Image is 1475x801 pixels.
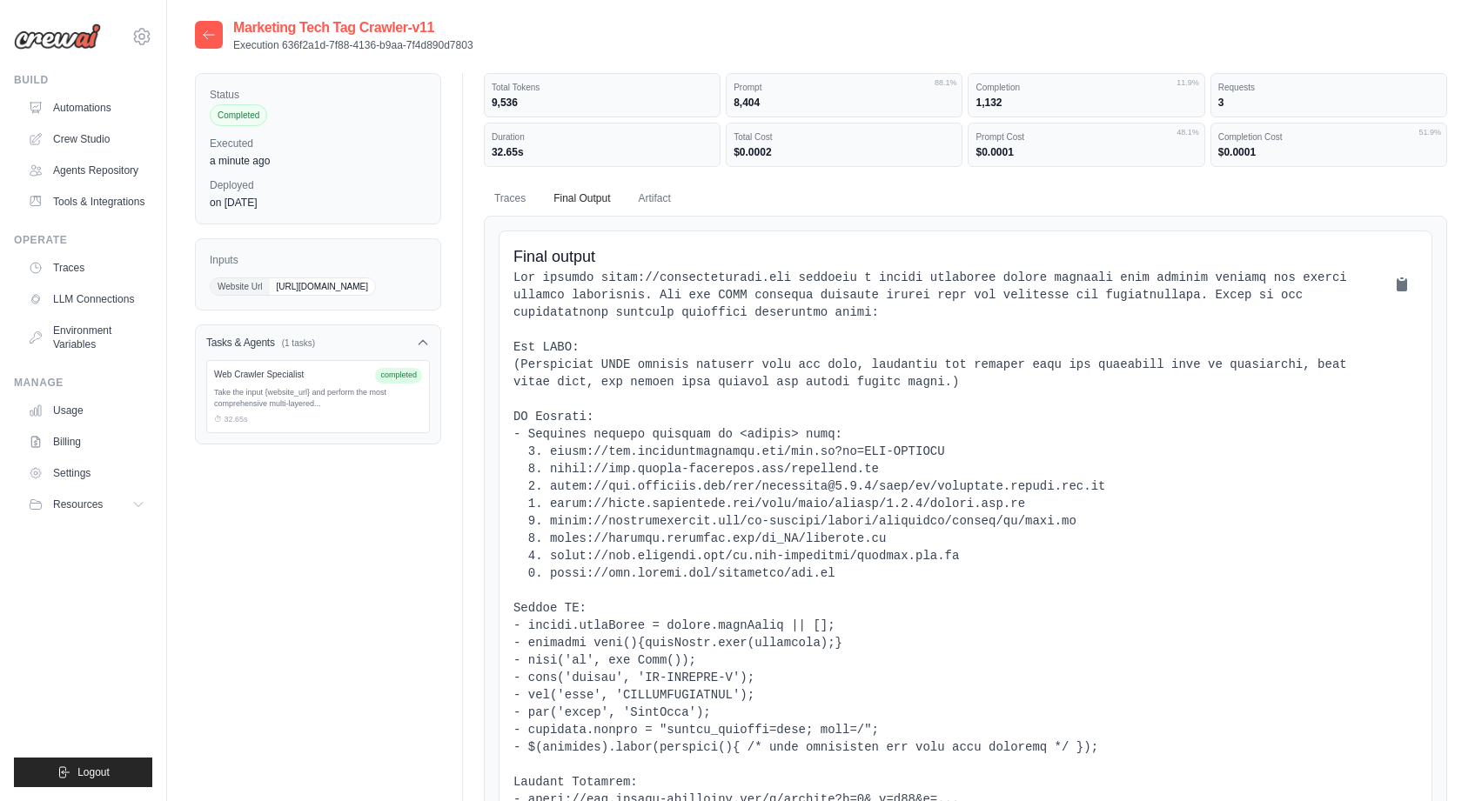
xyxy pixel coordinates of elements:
div: Take the input {website_url} and perform the most comprehensive multi-layered... [214,387,422,411]
p: Execution 636f2a1d-7f88-4136-b9aa-7f4d890d7803 [233,38,473,52]
dt: Duration [492,130,713,144]
dd: $0.0002 [734,145,955,159]
h2: Marketing Tech Tag Crawler-v11 [233,17,473,38]
dd: 8,404 [734,96,955,110]
span: 51.9% [1418,127,1441,139]
time: October 13, 2025 at 13:40 EDT [210,155,270,167]
a: Environment Variables [21,317,152,358]
div: Manage [14,376,152,390]
button: Artifact [628,181,681,217]
button: Final Output [543,181,620,217]
dd: $0.0001 [976,145,1197,159]
h3: Tasks & Agents [206,336,275,350]
a: Automations [21,94,152,122]
dt: Requests [1218,81,1439,94]
div: Operate [14,233,152,247]
dd: $0.0001 [1218,145,1439,159]
span: Completed [210,104,267,126]
dd: 1,132 [976,96,1197,110]
div: Web Crawler Specialist [214,368,368,381]
dd: 32.65s [492,145,713,159]
dd: 3 [1218,96,1439,110]
span: 11.9% [1177,77,1199,90]
label: Executed [210,137,426,150]
a: Usage [21,397,152,424]
img: Logo [14,23,101,50]
button: Logout [14,758,152,787]
span: completed [375,368,422,384]
a: Tools & Integrations [21,188,152,216]
span: Final output [513,248,595,265]
a: LLM Connections [21,285,152,313]
label: Deployed [210,178,426,192]
span: 88.1% [935,77,957,90]
dt: Completion [976,81,1197,94]
span: Website Url [211,278,270,295]
a: Billing [21,428,152,456]
dt: Total Tokens [492,81,713,94]
a: Settings [21,459,152,487]
iframe: Chat Widget [1388,718,1475,801]
a: Traces [21,254,152,282]
div: Build [14,73,152,87]
span: Resources [53,497,103,511]
dt: Completion Cost [1218,130,1439,144]
button: Resources [21,491,152,518]
label: Status [210,88,426,102]
label: Inputs [210,253,426,267]
time: August 31, 2025 at 21:33 EDT [210,197,257,209]
span: [URL][DOMAIN_NAME] [270,278,376,295]
span: 48.1% [1177,127,1199,139]
dt: Prompt [734,81,955,94]
a: Crew Studio [21,125,152,153]
div: ⏱ 32.65s [214,414,422,426]
dt: Prompt Cost [976,130,1197,144]
span: Logout [77,765,110,779]
a: Agents Repository [21,157,152,184]
span: (1 tasks) [282,337,315,350]
dd: 9,536 [492,96,713,110]
button: Traces [484,181,536,217]
dt: Total Cost [734,130,955,144]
